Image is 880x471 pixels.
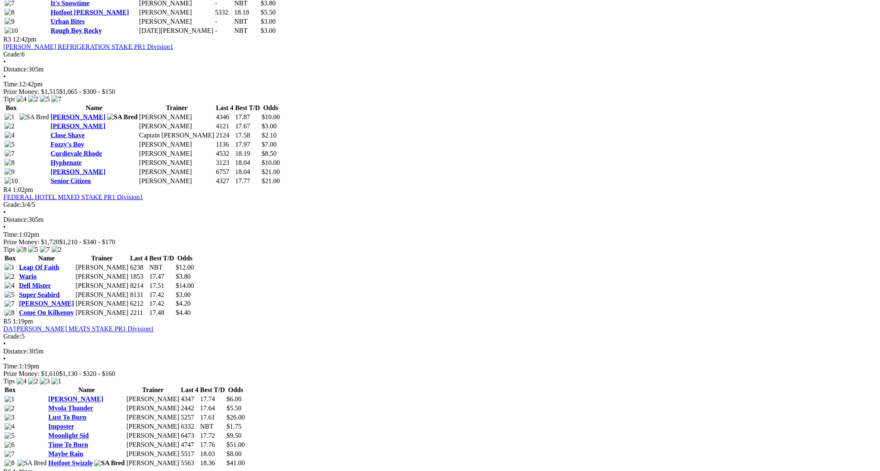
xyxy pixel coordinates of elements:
[149,309,175,317] td: 17.48
[3,201,22,208] span: Grade:
[130,272,148,281] td: 1853
[48,396,103,403] a: [PERSON_NAME]
[51,159,82,166] a: Hyphenate
[139,27,214,35] td: [DATE][PERSON_NAME]
[5,9,15,16] img: 8
[94,460,125,467] img: SA Bred
[48,442,88,449] a: Time To Burn
[130,254,148,262] th: Last 4
[6,104,17,111] span: Box
[51,123,105,130] a: [PERSON_NAME]
[216,131,234,140] td: 2124
[51,246,61,253] img: 2
[59,88,115,95] span: $1,065 - $300 - $150
[200,405,226,413] td: 17.64
[5,396,15,403] img: 1
[227,451,242,458] span: $8.00
[48,451,83,458] a: Maybe Rain
[3,43,173,50] a: [PERSON_NAME] REFRIGERATION STAKE PR1 Division1
[3,246,15,253] span: Tips
[262,150,277,157] span: $8.50
[51,27,102,34] a: Rough Boy Rocky
[126,414,179,422] td: [PERSON_NAME]
[227,432,242,439] span: $9.50
[176,282,194,289] span: $14.00
[5,451,15,458] img: 7
[262,168,280,175] span: $21.00
[234,27,260,35] td: NBT
[51,378,61,385] img: 1
[216,113,234,121] td: 4346
[3,238,877,246] div: Prize Money: $1,720
[126,459,179,468] td: [PERSON_NAME]
[3,58,6,65] span: •
[139,131,215,140] td: Captain [PERSON_NAME]
[139,177,215,185] td: [PERSON_NAME]
[51,150,102,157] a: Curdievale Rhode
[3,318,11,325] span: R5
[181,450,199,459] td: 5517
[3,333,22,340] span: Grade:
[3,66,877,73] div: 305m
[3,378,15,385] span: Tips
[3,209,6,216] span: •
[139,122,215,130] td: [PERSON_NAME]
[176,273,191,280] span: $3.80
[75,254,129,262] th: Trainer
[126,395,179,404] td: [PERSON_NAME]
[262,177,280,184] span: $21.00
[181,441,199,449] td: 4747
[181,414,199,422] td: 5257
[235,131,260,140] td: 17.58
[3,216,28,223] span: Distance:
[181,432,199,440] td: 6473
[200,414,226,422] td: 17.61
[75,309,129,317] td: [PERSON_NAME]
[5,273,15,280] img: 2
[51,113,105,120] a: [PERSON_NAME]
[216,104,234,112] th: Last 4
[5,432,15,440] img: 5
[107,113,137,121] img: SA Bred
[5,168,15,176] img: 9
[19,291,60,298] a: Super Seabird
[3,81,19,88] span: Time:
[181,459,199,468] td: 5563
[3,326,154,333] a: DA'[PERSON_NAME] MEATS STAKE PR1 Division1
[3,231,19,238] span: Time:
[5,150,15,157] img: 7
[48,432,88,439] a: Moonlight Sid
[130,282,148,290] td: 8214
[149,291,175,299] td: 17.42
[3,36,11,43] span: R3
[234,8,260,17] td: 18.18
[5,414,15,422] img: 3
[235,122,260,130] td: 17.67
[215,27,233,35] td: -
[3,341,6,348] span: •
[3,88,877,96] div: Prize Money: $1,515
[3,201,877,209] div: 3/4/5
[17,460,47,467] img: SA Bred
[200,395,226,404] td: 17.74
[262,159,280,166] span: $10.00
[181,423,199,431] td: 6332
[3,51,877,58] div: 6
[5,291,15,299] img: 5
[59,238,115,245] span: $1,210 - $340 - $170
[126,423,179,431] td: [PERSON_NAME]
[235,177,260,185] td: 17.77
[51,18,85,25] a: Urban Bites
[5,405,15,412] img: 2
[176,291,191,298] span: $3.00
[3,216,877,223] div: 305m
[200,432,226,440] td: 17.72
[139,17,214,26] td: [PERSON_NAME]
[17,246,27,253] img: 8
[3,81,877,88] div: 12:42pm
[130,291,148,299] td: 8131
[19,273,37,280] a: Wario
[126,432,179,440] td: [PERSON_NAME]
[139,104,215,112] th: Trainer
[48,423,74,430] a: Imposter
